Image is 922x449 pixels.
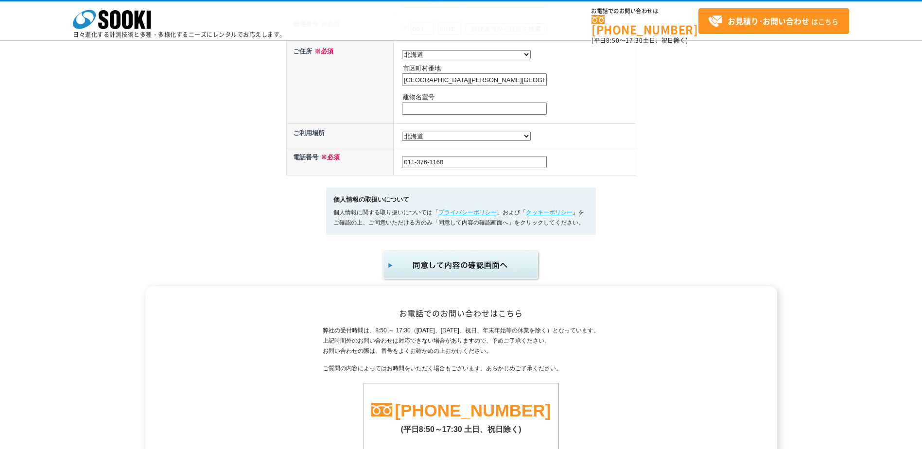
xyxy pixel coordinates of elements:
input: 例）大阪市西区西本町1-15-10 [402,73,547,86]
a: [PHONE_NUMBER] [591,15,698,35]
span: (平日 ～ 土日、祝日除く) [591,36,688,45]
th: ご住所 [286,42,394,123]
th: 電話番号 [286,148,394,175]
p: 市区町村番地 [403,64,633,74]
span: ※必須 [312,48,333,55]
p: (平日8:50～17:30 土日、祝日除く) [364,420,558,435]
h2: お電話でのお問い合わせはこちら [177,308,746,318]
span: お電話でのお問い合わせは [591,8,698,14]
select: /* 20250204 MOD ↑ */ /* 20241122 MOD ↑ */ [402,132,531,141]
img: 同意して内容の確認画面へ [382,249,541,281]
p: 建物名室号 [403,92,633,103]
span: ※必須 [318,154,340,161]
p: 個人情報に関する取り扱いについては「 」および「 」をご確認の上、ご同意いただける方のみ「同意して内容の確認画面へ」をクリックしてください。 [333,207,589,228]
p: 日々進化する計測技術と多種・多様化するニーズにレンタルでお応えします。 [73,32,286,37]
p: ご質問の内容によってはお時間をいただく場合もございます。あらかじめご了承ください。 [323,363,599,374]
a: プライバシーポリシー [438,209,497,216]
span: 8:50 [606,36,620,45]
p: 弊社の受付時間は、8:50 ～ 17:30（[DATE]、[DATE]、祝日、年末年始等の休業を除く）となっています。 上記時間外のお問い合わせは対応できない場合がありますので、予めご了承くださ... [323,326,599,356]
h5: 個人情報の取扱いについて [333,195,589,205]
input: 例）0120-856-990 [402,156,547,169]
a: [PHONE_NUMBER] [395,401,551,420]
th: ご利用場所 [286,124,394,148]
span: はこちら [708,14,838,29]
strong: お見積り･お問い合わせ [728,15,809,27]
span: 17:30 [626,36,643,45]
a: お見積り･お問い合わせはこちら [698,8,849,34]
a: クッキーポリシー [526,209,573,216]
